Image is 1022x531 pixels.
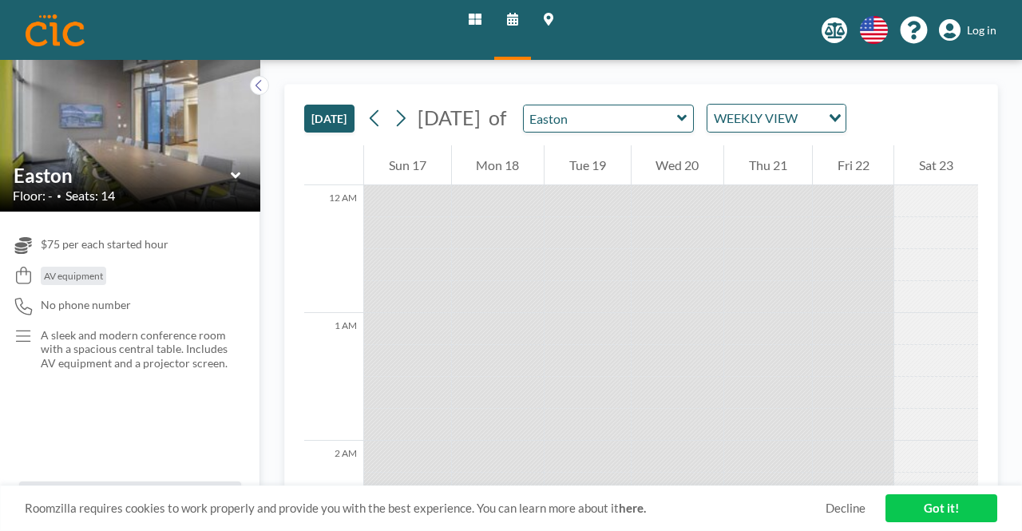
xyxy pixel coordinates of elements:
div: Tue 19 [545,145,631,185]
span: Log in [967,23,996,38]
span: Roomzilla requires cookies to work properly and provide you with the best experience. You can lea... [25,501,826,516]
div: Thu 21 [724,145,812,185]
span: Seats: 14 [65,188,115,204]
input: Search for option [802,108,819,129]
a: Got it! [885,494,997,522]
div: 12 AM [304,185,363,313]
span: WEEKLY VIEW [711,108,801,129]
div: Sun 17 [364,145,451,185]
span: • [57,191,61,201]
button: [DATE] [304,105,355,133]
div: Sat 23 [894,145,978,185]
span: AV equipment [44,270,103,282]
p: A sleek and modern conference room with a spacious central table. Includes AV equipment and a pro... [41,328,228,371]
span: [DATE] [418,105,481,129]
input: Easton [524,105,677,132]
span: No phone number [41,298,131,312]
a: Log in [939,19,996,42]
div: 1 AM [304,313,363,441]
div: Search for option [707,105,846,132]
div: Mon 18 [452,145,545,185]
span: $75 per each started hour [41,237,168,252]
button: All resources [19,481,241,512]
div: Fri 22 [813,145,894,185]
img: organization-logo [26,14,85,46]
span: of [489,105,506,130]
a: Decline [826,501,866,516]
input: Easton [14,164,231,187]
div: Wed 20 [632,145,724,185]
a: here. [619,501,646,515]
span: Floor: - [13,188,53,204]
